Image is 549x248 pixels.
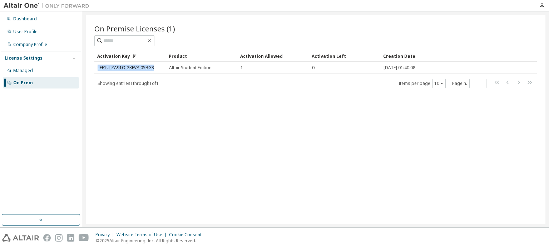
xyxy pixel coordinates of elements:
[97,50,163,62] div: Activation Key
[2,234,39,242] img: altair_logo.svg
[13,68,33,74] div: Managed
[4,2,93,9] img: Altair One
[240,50,306,62] div: Activation Allowed
[312,50,377,62] div: Activation Left
[434,81,444,86] button: 10
[94,24,175,34] span: On Premise Licenses (1)
[169,50,234,62] div: Product
[55,234,63,242] img: instagram.svg
[79,234,89,242] img: youtube.svg
[312,65,315,71] span: 0
[5,55,43,61] div: License Settings
[399,79,446,88] span: Items per page
[43,234,51,242] img: facebook.svg
[95,232,117,238] div: Privacy
[13,16,37,22] div: Dashboard
[13,29,38,35] div: User Profile
[13,80,33,86] div: On Prem
[98,80,159,86] span: Showing entries 1 through 1 of 1
[169,232,206,238] div: Cookie Consent
[241,65,243,71] span: 1
[383,50,505,62] div: Creation Date
[384,65,415,71] span: [DATE] 01:40:08
[95,238,206,244] p: © 2025 Altair Engineering, Inc. All Rights Reserved.
[117,232,169,238] div: Website Terms of Use
[452,79,486,88] span: Page n.
[169,65,212,71] span: Altair Student Edition
[13,42,47,47] div: Company Profile
[98,65,154,71] a: LEF1U-ZA91O-2KFVP-0SBG3
[67,234,74,242] img: linkedin.svg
